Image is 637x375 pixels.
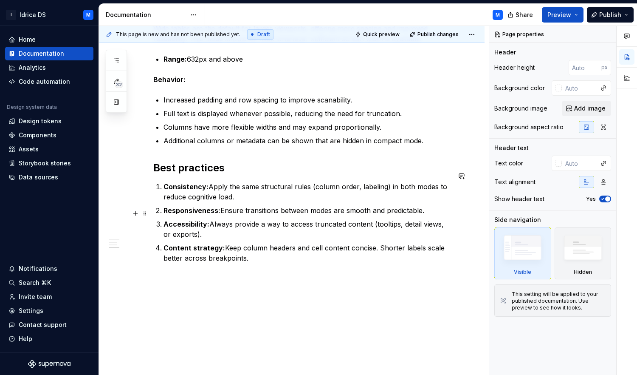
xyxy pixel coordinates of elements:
[494,159,523,168] div: Text color
[163,244,225,252] strong: Content strategy:
[494,195,544,203] div: Show header text
[257,31,270,38] span: Draft
[19,173,58,182] div: Data sources
[163,182,209,191] strong: Consistency:
[5,318,93,332] button: Contact support
[19,278,51,287] div: Search ⌘K
[19,159,71,168] div: Storybook stories
[19,307,43,315] div: Settings
[28,360,70,368] svg: Supernova Logo
[494,144,529,152] div: Header text
[352,28,403,40] button: Quick preview
[20,11,46,19] div: Idrica DS
[163,108,451,119] p: Full text is displayed whenever possible, reducing the need for truncation.
[5,47,93,60] a: Documentation
[163,95,451,105] p: Increased padding and row spacing to improve scanability.
[512,291,606,311] div: This setting will be applied to your published documentation. Use preview to see how it looks.
[2,6,97,24] button: IIdrica DSM
[163,205,451,216] p: Ensure transitions between modes are smooth and predictable.
[5,75,93,88] a: Code automation
[6,10,16,20] div: I
[555,227,612,279] div: Hidden
[562,80,596,96] input: Auto
[494,48,516,57] div: Header
[163,55,187,63] strong: Range:
[163,122,451,132] p: Columns have more flexible widths and may expand proportionally.
[115,81,123,88] span: 32
[516,11,533,19] span: Share
[569,60,601,75] input: Auto
[153,75,186,84] strong: Behavior:
[503,7,538,23] button: Share
[5,276,93,290] button: Search ⌘K
[19,49,64,58] div: Documentation
[494,178,536,186] div: Text alignment
[586,196,596,202] label: Yes
[417,31,459,38] span: Publish changes
[19,293,52,301] div: Invite team
[601,64,608,71] p: px
[163,243,451,263] p: Keep column headers and cell content concise. Shorter labels scale better across breakpoints.
[5,128,93,142] a: Components
[19,131,56,139] div: Components
[494,84,545,92] div: Background color
[163,206,220,215] strong: Responsiveness:
[494,63,535,72] div: Header height
[5,332,93,346] button: Help
[19,63,46,72] div: Analytics
[153,161,451,175] h2: Best practices
[574,104,606,113] span: Add image
[494,227,551,279] div: Visible
[494,216,541,224] div: Side navigation
[542,7,583,23] button: Preview
[19,117,62,125] div: Design tokens
[19,35,36,44] div: Home
[494,104,547,113] div: Background image
[5,33,93,46] a: Home
[574,269,592,276] div: Hidden
[547,11,571,19] span: Preview
[19,264,57,273] div: Notifications
[5,156,93,170] a: Storybook stories
[5,304,93,318] a: Settings
[5,61,93,74] a: Analytics
[19,77,70,86] div: Code automation
[5,290,93,304] a: Invite team
[407,28,462,40] button: Publish changes
[163,220,209,228] strong: Accessibility:
[19,321,67,329] div: Contact support
[514,269,531,276] div: Visible
[163,54,451,64] p: 632px and above
[5,170,93,184] a: Data sources
[163,136,451,146] p: Additional columns or metadata can be shown that are hidden in compact mode.
[19,335,32,343] div: Help
[599,11,621,19] span: Publish
[363,31,400,38] span: Quick preview
[562,156,596,171] input: Auto
[7,104,57,111] div: Design system data
[116,31,240,38] span: This page is new and has not been published yet.
[494,123,564,131] div: Background aspect ratio
[106,11,186,19] div: Documentation
[163,182,451,202] p: Apply the same structural rules (column order, labeling) in both modes to reduce cognitive load.
[587,7,634,23] button: Publish
[5,262,93,276] button: Notifications
[163,219,451,239] p: Always provide a way to access truncated content (tooltips, detail views, or exports).
[5,142,93,156] a: Assets
[5,114,93,128] a: Design tokens
[496,11,500,18] div: M
[86,11,90,18] div: M
[562,101,611,116] button: Add image
[19,145,39,153] div: Assets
